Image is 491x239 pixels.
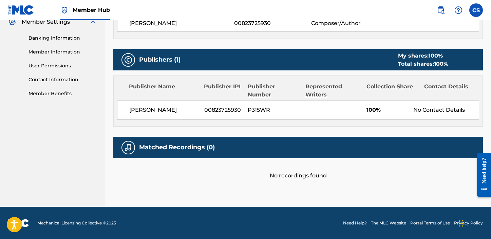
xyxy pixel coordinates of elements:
[454,6,462,14] img: help
[22,18,70,26] span: Member Settings
[124,144,132,152] img: Matched Recordings
[29,62,97,69] a: User Permissions
[457,207,491,239] iframe: Chat Widget
[366,106,409,114] span: 100%
[371,220,406,226] a: The MLC Website
[429,52,443,59] span: 100 %
[437,6,445,14] img: search
[311,19,381,27] span: Composer/Author
[469,3,483,17] div: User Menu
[8,219,29,227] img: logo
[305,83,361,99] div: Represented Writers
[37,220,116,226] span: Mechanical Licensing Collective © 2025
[434,3,448,17] a: Public Search
[204,106,243,114] span: 00823725930
[29,90,97,97] a: Member Benefits
[472,147,491,202] iframe: Resource Center
[413,106,479,114] div: No Contact Details
[139,144,215,151] h5: Matched Recordings (0)
[139,56,181,64] h5: Publishers (1)
[129,19,234,27] span: [PERSON_NAME]
[129,83,199,99] div: Publisher Name
[366,83,419,99] div: Collection Share
[73,6,110,14] span: Member Hub
[204,83,243,99] div: Publisher IPI
[89,18,97,26] img: expand
[343,220,367,226] a: Need Help?
[398,60,448,68] div: Total shares:
[113,158,483,180] div: No recordings found
[124,56,132,64] img: Publishers
[398,52,448,60] div: My shares:
[459,213,463,234] div: Drag
[452,3,465,17] div: Help
[8,18,16,26] img: Member Settings
[29,35,97,42] a: Banking Information
[434,61,448,67] span: 100 %
[248,106,300,114] span: P315WR
[248,83,300,99] div: Publisher Number
[29,76,97,83] a: Contact Information
[454,220,483,226] a: Privacy Policy
[8,5,34,15] img: MLC Logo
[29,48,97,56] a: Member Information
[129,106,199,114] span: [PERSON_NAME]
[234,19,311,27] span: 00823725930
[60,6,69,14] img: Top Rightsholder
[410,220,450,226] a: Portal Terms of Use
[424,83,477,99] div: Contact Details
